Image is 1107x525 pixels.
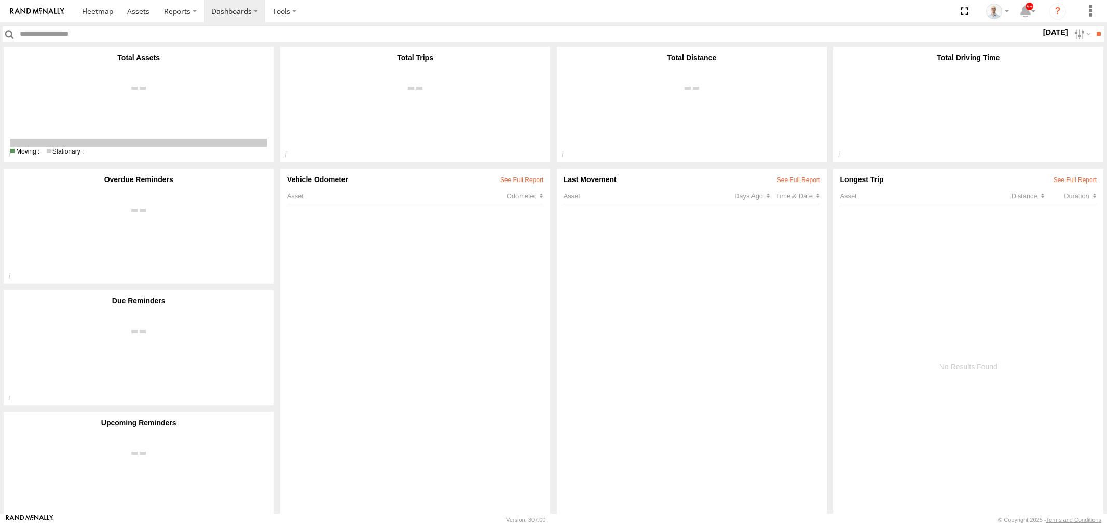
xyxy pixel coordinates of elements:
[833,150,856,162] div: Total driving time by Assets
[998,517,1101,523] div: © Copyright 2025 -
[4,150,26,162] div: Total Active/Deployed Assets
[10,184,267,277] a: View Overdue Reminders
[10,8,64,15] img: rand-logo.svg
[10,62,267,136] a: View Trips
[840,53,1097,62] div: Total Driving Time
[1070,26,1092,42] label: Search Filter Options
[564,192,734,200] div: Asset
[1046,517,1101,523] a: Terms and Conditions
[564,53,820,62] div: Total Distance
[776,192,820,200] div: Click to Sort
[10,305,267,398] a: View Due Reminders
[507,192,543,200] div: Click to Sort
[506,517,545,523] div: Version: 307.00
[840,175,1097,184] div: Longest Trip
[734,192,776,200] div: Click to Sort
[287,62,543,129] a: View Trips
[10,419,267,427] div: Upcoming Reminders
[280,150,303,162] div: Total completed Trips within the selected period
[6,515,53,525] a: Visit our Website
[287,175,543,184] div: Vehicle Odometer
[982,4,1013,19] div: Kurt Byers
[10,53,267,62] div: Total Assets
[557,150,579,162] div: Total distance travelled by assets
[1045,192,1097,200] div: Click to Sort
[564,62,820,129] a: View Trips
[287,53,543,62] div: Total Trips
[1049,3,1066,20] i: ?
[1041,26,1070,38] label: [DATE]
[4,272,26,284] div: Total number of overdue notifications generated from your asset reminders
[4,394,26,405] div: Total number of due reminder notifications generated from your asset reminders
[10,427,267,520] a: View Upcoming Reminders
[993,192,1045,200] div: Click to Sort
[10,297,267,305] div: Due Reminders
[564,175,820,184] div: Last Movement
[840,192,993,200] div: Asset
[287,192,507,200] div: Asset
[10,175,267,184] div: Overdue Reminders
